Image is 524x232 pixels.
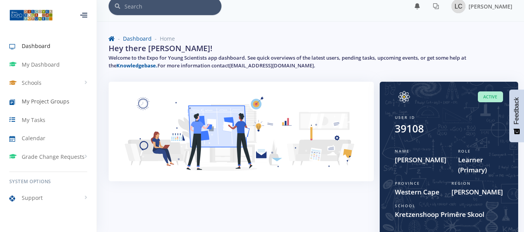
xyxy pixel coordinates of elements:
span: My Dashboard [22,60,60,69]
button: Feedback - Show survey [509,89,524,142]
span: Western Cape [395,187,440,197]
span: Schools [22,79,42,87]
span: [PERSON_NAME] [395,155,446,165]
li: Home [152,34,175,43]
span: Region [451,180,471,186]
span: Feedback [513,97,520,124]
div: 39108 [395,121,424,136]
span: Kretzenshoop Primêre Skool [395,210,503,220]
h6: System Options [9,178,87,185]
span: [PERSON_NAME] [451,187,503,197]
span: School [395,203,415,208]
img: ... [9,9,53,21]
span: Role [458,148,471,154]
span: My Project Groups [22,97,69,105]
span: Calendar [22,134,45,142]
span: Learner (Primary) [458,155,503,175]
a: Knowledgebase. [116,62,157,69]
span: My Tasks [22,116,45,124]
span: Name [395,148,410,154]
a: [EMAIL_ADDRESS][DOMAIN_NAME] [229,62,314,69]
img: Learner [118,91,365,184]
nav: breadcrumb [109,34,512,43]
span: Active [478,91,503,103]
span: Province [395,180,420,186]
img: Image placeholder [395,91,413,103]
span: Dashboard [22,42,50,50]
span: [PERSON_NAME] [469,3,512,10]
h5: Welcome to the Expo for Young Scientists app dashboard. See quick overviews of the latest users, ... [109,54,512,69]
a: Dashboard [123,35,152,42]
span: Support [22,194,43,202]
span: User ID [395,115,415,120]
span: Grade Change Requests [22,153,85,161]
h2: Hey there [PERSON_NAME]! [109,43,213,54]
